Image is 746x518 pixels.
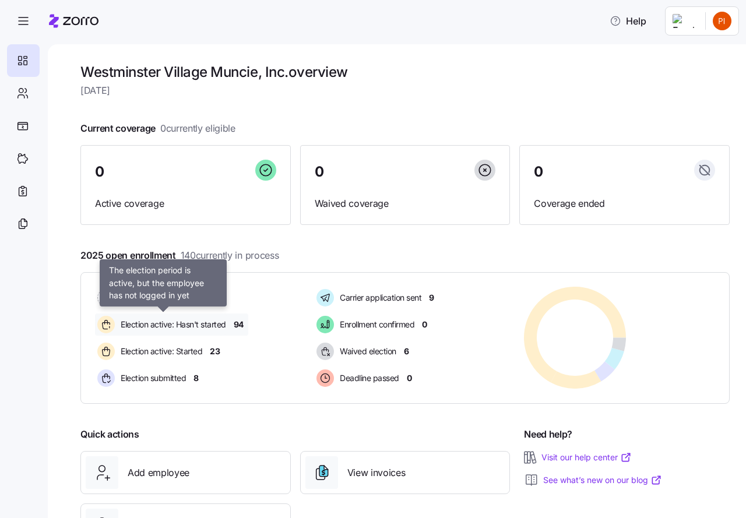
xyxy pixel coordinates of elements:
[117,319,226,330] span: Election active: Hasn't started
[713,12,731,30] img: 24d6825ccf4887a4818050cadfd93e6d
[117,292,209,304] span: Pending election window
[193,372,199,384] span: 8
[673,14,696,28] img: Employer logo
[524,427,572,442] span: Need help?
[80,248,279,263] span: 2025 open enrollment
[210,346,220,357] span: 23
[534,165,543,179] span: 0
[117,372,186,384] span: Election submitted
[95,196,276,211] span: Active coverage
[80,63,730,81] h1: Westminster Village Muncie, Inc. overview
[336,346,396,357] span: Waived election
[315,165,324,179] span: 0
[315,196,496,211] span: Waived coverage
[610,14,646,28] span: Help
[80,121,235,136] span: Current coverage
[541,452,632,463] a: Visit our help center
[80,427,139,442] span: Quick actions
[160,121,235,136] span: 0 currently eligible
[422,319,427,330] span: 0
[336,319,414,330] span: Enrollment confirmed
[336,372,399,384] span: Deadline passed
[234,319,244,330] span: 94
[600,9,656,33] button: Help
[534,196,715,211] span: Coverage ended
[336,292,421,304] span: Carrier application sent
[181,248,279,263] span: 140 currently in process
[80,83,730,98] span: [DATE]
[128,466,189,480] span: Add employee
[117,346,202,357] span: Election active: Started
[543,474,662,486] a: See what’s new on our blog
[404,346,409,357] span: 6
[347,466,406,480] span: View invoices
[95,165,104,179] span: 0
[217,292,222,304] span: 0
[407,372,412,384] span: 0
[429,292,434,304] span: 9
